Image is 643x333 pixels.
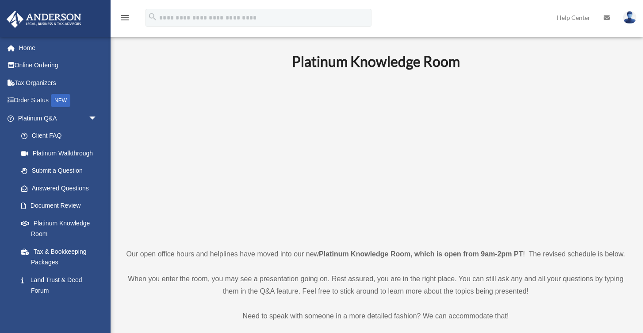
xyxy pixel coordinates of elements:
[12,214,106,243] a: Platinum Knowledge Room
[12,179,111,197] a: Answered Questions
[6,92,111,110] a: Order StatusNEW
[243,82,509,232] iframe: 231110_Toby_KnowledgeRoom
[12,299,111,317] a: Portal Feedback
[319,250,523,258] strong: Platinum Knowledge Room, which is open from 9am-2pm PT
[623,11,636,24] img: User Pic
[12,197,111,215] a: Document Review
[6,109,111,127] a: Platinum Q&Aarrow_drop_down
[12,243,111,271] a: Tax & Bookkeeping Packages
[119,12,130,23] i: menu
[12,144,111,162] a: Platinum Walkthrough
[292,53,460,70] b: Platinum Knowledge Room
[148,12,157,22] i: search
[126,310,625,322] p: Need to speak with someone in a more detailed fashion? We can accommodate that!
[88,109,106,128] span: arrow_drop_down
[119,15,130,23] a: menu
[12,271,111,299] a: Land Trust & Deed Forum
[6,57,111,74] a: Online Ordering
[4,11,84,28] img: Anderson Advisors Platinum Portal
[12,127,111,145] a: Client FAQ
[126,248,625,260] p: Our open office hours and helplines have moved into our new ! The revised schedule is below.
[6,74,111,92] a: Tax Organizers
[126,273,625,298] p: When you enter the room, you may see a presentation going on. Rest assured, you are in the right ...
[12,162,111,180] a: Submit a Question
[6,39,111,57] a: Home
[51,94,70,107] div: NEW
